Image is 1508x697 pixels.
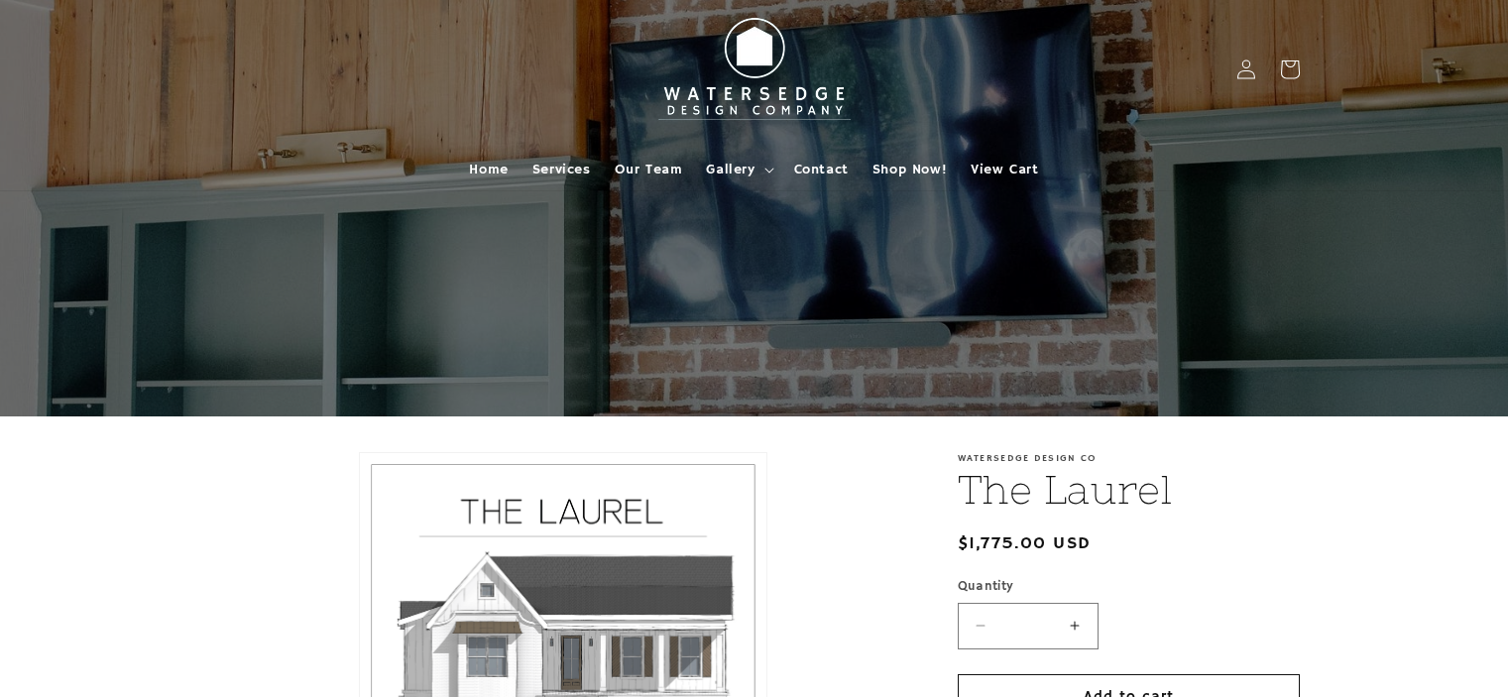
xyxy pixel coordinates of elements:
[794,161,849,178] span: Contact
[706,161,754,178] span: Gallery
[872,161,947,178] span: Shop Now!
[958,452,1300,464] p: Watersedge Design Co
[645,8,864,131] img: Watersedge Design Co
[861,149,959,190] a: Shop Now!
[958,464,1300,516] h1: The Laurel
[958,530,1092,557] span: $1,775.00 USD
[971,161,1038,178] span: View Cart
[958,577,1300,597] label: Quantity
[782,149,861,190] a: Contact
[603,149,695,190] a: Our Team
[457,149,520,190] a: Home
[532,161,591,178] span: Services
[959,149,1050,190] a: View Cart
[521,149,603,190] a: Services
[469,161,508,178] span: Home
[615,161,683,178] span: Our Team
[694,149,781,190] summary: Gallery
